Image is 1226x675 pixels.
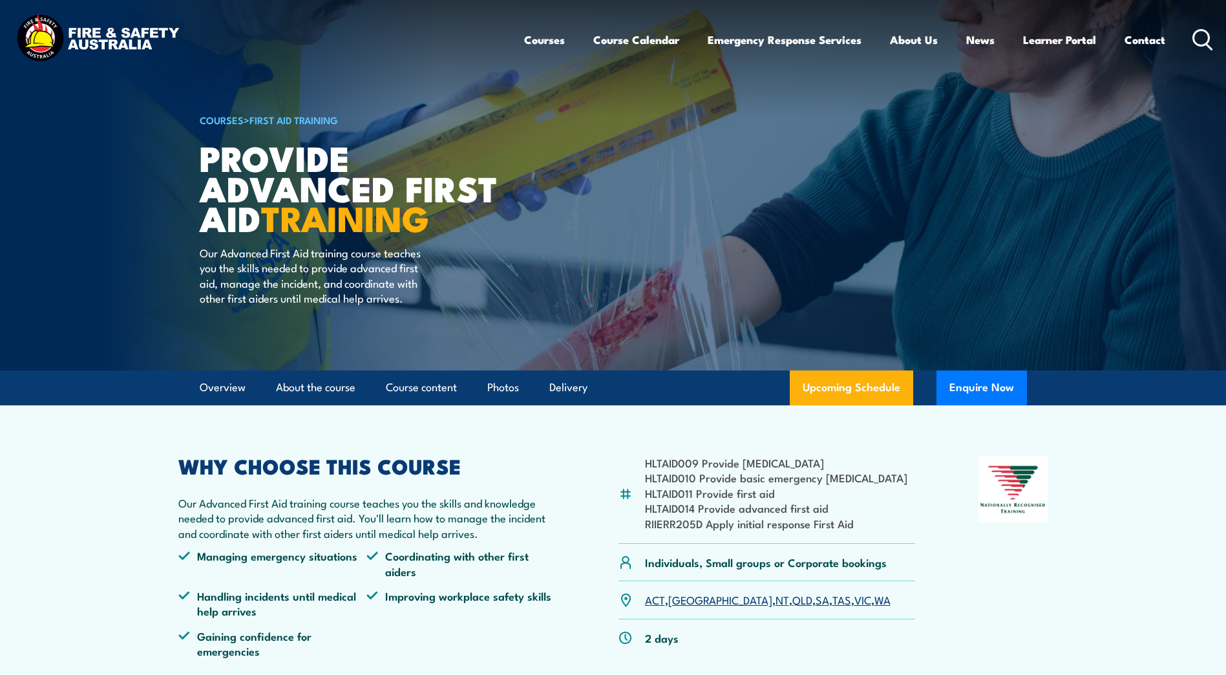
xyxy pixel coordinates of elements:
[645,455,907,470] li: HLTAID009 Provide [MEDICAL_DATA]
[524,23,565,57] a: Courses
[249,112,338,127] a: First Aid Training
[178,588,367,619] li: Handling incidents until medical help arrives
[776,592,789,607] a: NT
[200,142,519,233] h1: Provide Advanced First Aid
[874,592,891,607] a: WA
[816,592,829,607] a: SA
[178,495,556,541] p: Our Advanced First Aid training course teaches you the skills and knowledge needed to provide adv...
[978,456,1048,522] img: Nationally Recognised Training logo.
[200,112,519,127] h6: >
[936,370,1027,405] button: Enquire Now
[890,23,938,57] a: About Us
[792,592,812,607] a: QLD
[1125,23,1165,57] a: Contact
[200,370,246,405] a: Overview
[487,370,519,405] a: Photos
[200,245,436,306] p: Our Advanced First Aid training course teaches you the skills needed to provide advanced first ai...
[790,370,913,405] a: Upcoming Schedule
[200,112,244,127] a: COURSES
[645,470,907,485] li: HLTAID010 Provide basic emergency [MEDICAL_DATA]
[386,370,457,405] a: Course content
[593,23,679,57] a: Course Calendar
[832,592,851,607] a: TAS
[366,588,555,619] li: Improving workplace safety skills
[966,23,995,57] a: News
[708,23,861,57] a: Emergency Response Services
[645,516,907,531] li: RIIERR205D Apply initial response First Aid
[645,630,679,645] p: 2 days
[645,486,907,500] li: HLTAID011 Provide first aid
[645,500,907,515] li: HLTAID014 Provide advanced first aid
[366,548,555,579] li: Coordinating with other first aiders
[178,548,367,579] li: Managing emergency situations
[645,592,891,607] p: , , , , , , ,
[645,555,887,570] p: Individuals, Small groups or Corporate bookings
[178,456,556,475] h2: WHY CHOOSE THIS COURSE
[645,592,665,607] a: ACT
[1023,23,1096,57] a: Learner Portal
[668,592,772,607] a: [GEOGRAPHIC_DATA]
[178,628,367,659] li: Gaining confidence for emergencies
[549,370,587,405] a: Delivery
[276,370,355,405] a: About the course
[854,592,871,607] a: VIC
[261,190,429,244] strong: TRAINING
